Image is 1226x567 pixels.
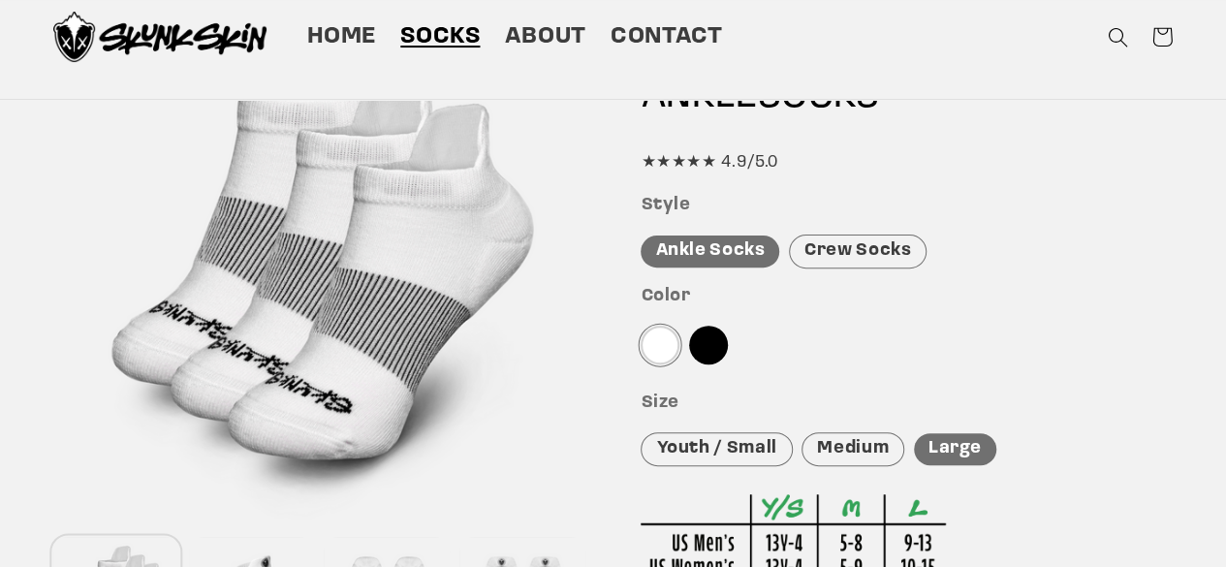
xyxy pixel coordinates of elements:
a: Contact [598,10,735,64]
h3: Color [641,286,1173,308]
span: Contact [611,22,722,52]
div: Large [914,433,996,465]
summary: Search [1095,15,1140,59]
a: Home [295,10,389,64]
div: ★★★★★ 4.9/5.0 [641,148,1173,177]
h3: Style [641,195,1173,217]
a: About [492,10,598,64]
div: Ankle Socks [641,236,779,268]
img: Skunk Skin Anti-Odor Socks. [53,12,267,62]
span: About [505,22,586,52]
div: Crew Socks [789,235,927,268]
div: Youth / Small [641,432,792,466]
span: Socks [400,22,480,52]
span: Home [306,22,376,52]
h3: Size [641,393,1173,415]
a: Socks [389,10,492,64]
div: Medium [802,432,904,466]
